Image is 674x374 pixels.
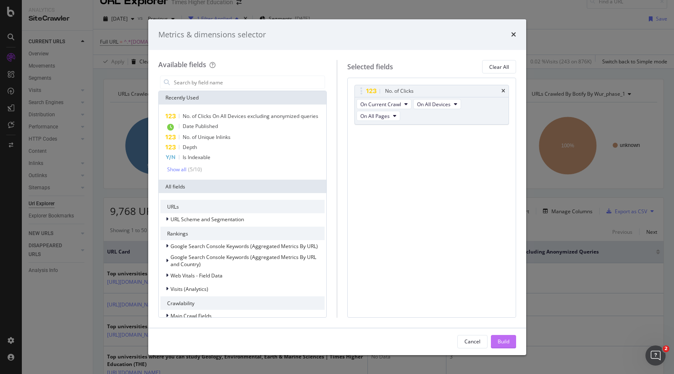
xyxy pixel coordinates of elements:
span: On Current Crawl [360,101,401,108]
div: Metrics & dimensions selector [158,29,266,40]
div: No. of ClickstimesOn Current CrawlOn All DevicesOn All Pages [354,85,509,125]
button: On All Devices [413,99,461,109]
span: No. of Clicks On All Devices excluding anonymized queries [183,112,318,120]
span: 2 [663,345,669,352]
button: Clear All [482,60,516,73]
button: Build [491,335,516,348]
span: Main Crawl Fields [170,312,212,319]
div: Available fields [158,60,206,69]
div: Show all [167,167,186,173]
div: Rankings [160,227,325,240]
iframe: Intercom live chat [645,345,666,366]
div: times [501,89,505,94]
span: Google Search Console Keywords (Aggregated Metrics By URL and Country) [170,254,316,268]
input: Search by field name [173,76,325,89]
span: Web Vitals - Field Data [170,272,223,279]
span: Visits (Analytics) [170,285,208,293]
div: Recently Used [159,91,327,105]
div: Cancel [464,338,480,345]
span: On All Devices [417,101,451,108]
div: ( 5 / 10 ) [186,166,202,173]
span: Depth [183,144,197,151]
span: No. of Unique Inlinks [183,133,231,141]
button: On Current Crawl [357,99,412,109]
span: Is Indexable [183,154,210,161]
div: times [511,29,516,40]
span: Date Published [183,123,218,130]
div: Build [498,338,509,345]
button: Cancel [457,335,488,348]
div: URLs [160,200,325,213]
div: No. of Clicks [385,87,414,95]
div: All fields [159,180,327,193]
span: On All Pages [360,112,390,120]
button: On All Pages [357,111,400,121]
div: Clear All [489,63,509,71]
div: Selected fields [347,62,393,72]
span: Google Search Console Keywords (Aggregated Metrics By URL) [170,243,318,250]
span: URL Scheme and Segmentation [170,216,244,223]
div: modal [148,19,526,355]
div: Crawlability [160,296,325,310]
